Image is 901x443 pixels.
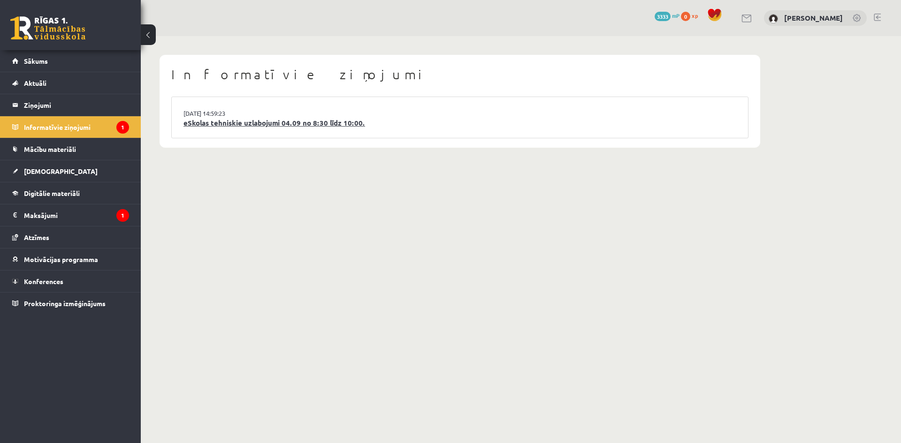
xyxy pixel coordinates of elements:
[12,116,129,138] a: Informatīvie ziņojumi1
[24,145,76,153] span: Mācību materiāli
[24,233,49,241] span: Atzīmes
[681,12,702,19] a: 0 xp
[12,270,129,292] a: Konferences
[116,121,129,134] i: 1
[24,255,98,263] span: Motivācijas programma
[183,109,254,118] a: [DATE] 14:59:23
[24,79,46,87] span: Aktuāli
[681,12,690,21] span: 0
[12,72,129,94] a: Aktuāli
[24,94,129,116] legend: Ziņojumi
[655,12,680,19] a: 3333 mP
[24,57,48,65] span: Sākums
[12,160,129,182] a: [DEMOGRAPHIC_DATA]
[12,204,129,226] a: Maksājumi1
[24,299,106,308] span: Proktoringa izmēģinājums
[10,16,85,40] a: Rīgas 1. Tālmācības vidusskola
[24,277,63,285] span: Konferences
[183,118,736,128] a: eSkolas tehniskie uzlabojumi 04.09 no 8:30 līdz 10:00.
[12,248,129,270] a: Motivācijas programma
[116,209,129,222] i: 1
[672,12,680,19] span: mP
[692,12,698,19] span: xp
[24,189,80,197] span: Digitālie materiāli
[784,13,843,23] a: [PERSON_NAME]
[12,94,129,116] a: Ziņojumi
[24,204,129,226] legend: Maksājumi
[655,12,671,21] span: 3333
[24,116,129,138] legend: Informatīvie ziņojumi
[12,138,129,160] a: Mācību materiāli
[12,182,129,204] a: Digitālie materiāli
[171,67,748,83] h1: Informatīvie ziņojumi
[12,293,129,314] a: Proktoringa izmēģinājums
[12,50,129,72] a: Sākums
[12,226,129,248] a: Atzīmes
[24,167,98,175] span: [DEMOGRAPHIC_DATA]
[769,14,778,23] img: Sigurds Kozlovskis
